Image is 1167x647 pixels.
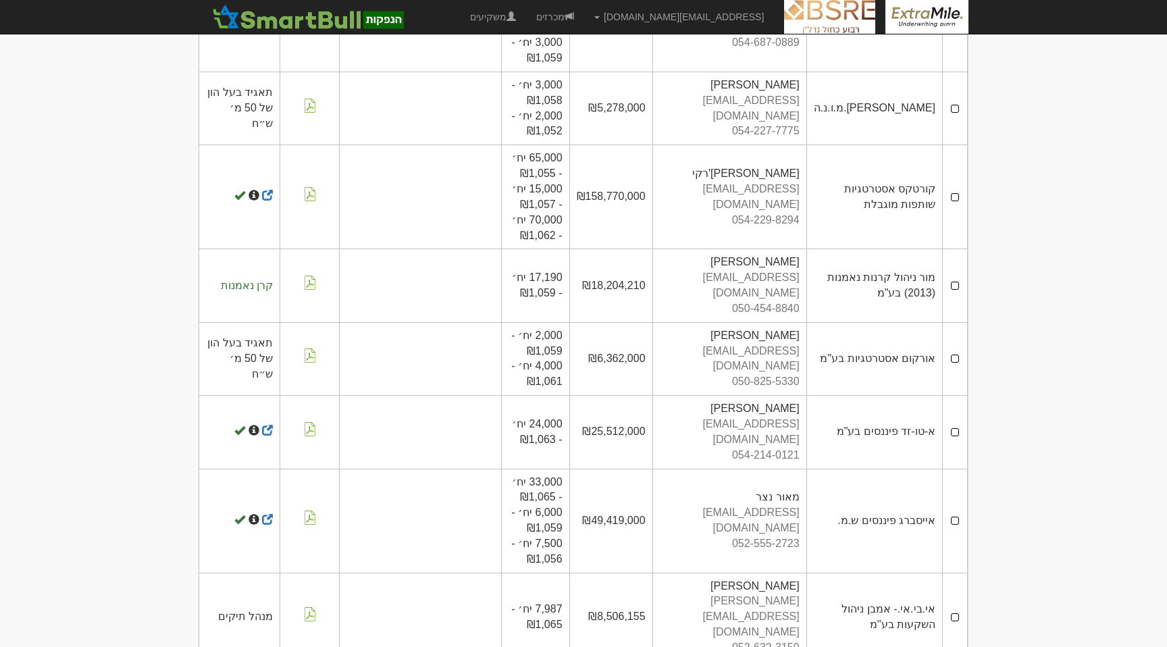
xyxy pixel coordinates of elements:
td: מור ניהול קרנות נאמנות (2013) בע"מ [806,249,942,322]
td: ₪6,362,000 [569,322,652,395]
div: 054-687-0889 [660,35,800,51]
div: [EMAIL_ADDRESS][DOMAIN_NAME] [660,417,800,448]
span: 3,000 יח׳ - ₪1,058 [511,79,562,106]
span: 7,500 יח׳ - ₪1,056 [511,538,562,565]
td: ₪158,770,000 [569,145,652,249]
img: pdf-file-icon.png [303,187,317,201]
div: [PERSON_NAME] [660,328,800,344]
div: [PERSON_NAME] [660,579,800,594]
span: תאגיד בעל הון של 50 מ׳ ש״ח [207,86,273,129]
span: קרן נאמנות [221,280,273,291]
div: [PERSON_NAME] [660,255,800,270]
div: [EMAIL_ADDRESS][DOMAIN_NAME] [660,505,800,536]
img: pdf-file-icon.png [303,99,317,113]
span: 17,190 יח׳ - ₪1,059 [512,271,562,299]
span: 2,000 יח׳ - ₪1,059 [511,330,562,357]
span: 7,987 יח׳ - ₪1,065 [511,603,562,630]
div: 052-555-2723 [660,536,800,552]
div: [EMAIL_ADDRESS][DOMAIN_NAME] [660,270,800,301]
div: 054-227-7775 [660,124,800,139]
td: אורקום אסטרטגיות בע"מ [806,322,942,395]
td: [PERSON_NAME].מ.ו.נ.ה [806,72,942,145]
div: [EMAIL_ADDRESS][DOMAIN_NAME] [660,93,800,124]
div: 050-825-5330 [660,374,800,390]
span: תאגיד בעל הון של 50 מ׳ ש״ח [207,337,273,380]
div: מאור נצר [660,490,800,505]
td: א-טו-זד פיננסים בע"מ [806,396,942,469]
td: קורטקס אסטרטגיות שותפות מוגבלת [806,145,942,249]
span: 15,000 יח׳ - ₪1,057 [512,183,562,210]
img: SmartBull Logo [209,3,407,30]
span: 3,000 יח׳ - ₪1,059 [511,36,562,63]
div: [EMAIL_ADDRESS][DOMAIN_NAME] [660,182,800,213]
img: pdf-file-icon.png [303,607,317,621]
span: 70,000 יח׳ - ₪1,062 [512,214,562,241]
img: pdf-file-icon.png [303,422,317,436]
span: 65,000 יח׳ - ₪1,055 [512,152,562,179]
div: 050-454-8840 [660,301,800,317]
div: [EMAIL_ADDRESS][DOMAIN_NAME] [660,344,800,375]
td: ₪25,512,000 [569,396,652,469]
span: 33,000 יח׳ - ₪1,065 [512,476,562,503]
span: 6,000 יח׳ - ₪1,059 [511,507,562,534]
td: ₪49,419,000 [569,469,652,573]
div: [PERSON_NAME][EMAIL_ADDRESS][DOMAIN_NAME] [660,594,800,640]
span: מנהל תיקים [218,611,273,622]
img: pdf-file-icon.png [303,348,317,363]
span: 4,000 יח׳ - ₪1,061 [511,360,562,387]
div: [PERSON_NAME] [660,401,800,417]
div: [PERSON_NAME]'רקי [660,166,800,182]
div: 054-229-8294 [660,213,800,228]
span: 2,000 יח׳ - ₪1,052 [511,110,562,137]
span: 24,000 יח׳ - ₪1,063 [512,418,562,445]
img: pdf-file-icon.png [303,511,317,525]
td: ₪5,278,000 [569,72,652,145]
td: ₪18,204,210 [569,249,652,322]
div: 054-214-0121 [660,448,800,463]
div: [PERSON_NAME] [660,78,800,93]
td: אייסברג פיננסים ש.מ. [806,469,942,573]
img: pdf-file-icon.png [303,276,317,290]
